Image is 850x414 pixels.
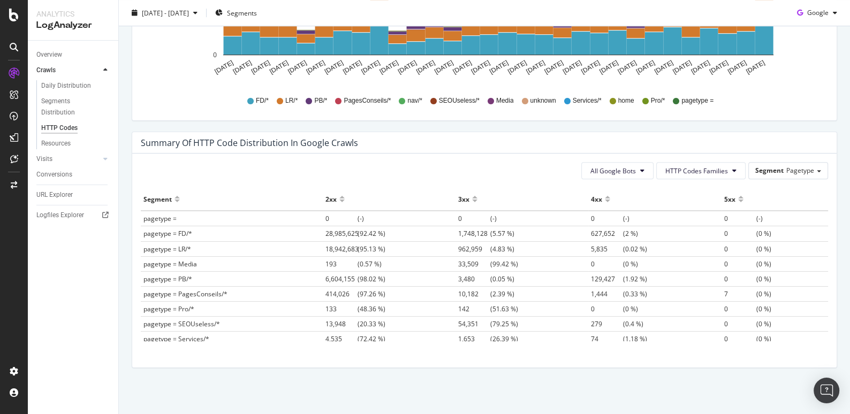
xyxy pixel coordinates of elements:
span: pagetype = Services/* [143,334,209,343]
span: 0 [458,214,490,223]
span: All Google Bots [590,166,636,175]
text: [DATE] [671,59,693,75]
span: 0 [724,244,756,254]
span: 33,509 [458,259,490,269]
span: 0 [591,259,623,269]
span: pagetype = LR/* [143,244,191,254]
span: (-) [724,214,763,223]
a: Logfiles Explorer [36,210,111,221]
span: (2 %) [591,229,638,238]
span: (26.39 %) [458,334,518,343]
span: (2.39 %) [458,289,514,298]
button: [DATE] - [DATE] [127,4,202,21]
span: (48.36 %) [325,304,385,313]
span: 0 [724,334,756,343]
span: 3,480 [458,274,490,283]
span: (99.42 %) [458,259,518,269]
a: URL Explorer [36,189,111,201]
span: Segments [227,8,257,17]
span: 4,535 [325,334,358,343]
span: (1.92 %) [591,274,647,283]
span: Services/* [573,96,602,105]
text: [DATE] [543,59,565,75]
span: 193 [325,259,358,269]
span: pagetype = [143,214,177,223]
span: nav/* [407,96,422,105]
text: [DATE] [708,59,730,75]
span: (4.83 %) [458,244,514,254]
text: [DATE] [617,59,638,75]
span: SEOUseless/* [439,96,480,105]
a: Visits [36,154,100,165]
span: 28,985,625 [325,229,358,238]
span: 279 [591,319,623,328]
div: Segment [143,190,172,208]
div: HTTP Codes [41,122,78,134]
span: 0 [325,214,358,223]
text: [DATE] [268,59,290,75]
span: (0.02 %) [591,244,647,254]
span: (0 %) [724,289,771,298]
span: PagesConseils/* [344,96,391,105]
span: pagetype = PagesConseils/* [143,289,227,298]
span: 0 [591,304,623,313]
button: HTTP Codes Families [656,162,746,179]
a: Crawls [36,65,100,76]
text: [DATE] [305,59,327,75]
span: 54,351 [458,319,490,328]
span: home [618,96,634,105]
span: 0 [724,214,756,223]
span: (95.13 %) [325,244,385,254]
div: 3xx [458,190,469,208]
span: 18,942,683 [325,244,358,254]
span: pagetype = SEOUseless/* [143,319,220,328]
div: Visits [36,154,52,165]
span: (0 %) [724,304,771,313]
span: (0.05 %) [458,274,514,283]
text: [DATE] [580,59,601,75]
span: 0 [724,319,756,328]
span: 0 [591,214,623,223]
a: Segments Distribution [41,96,111,118]
span: (0 %) [591,259,638,269]
text: [DATE] [653,59,674,75]
div: LogAnalyzer [36,19,110,32]
span: (51.63 %) [458,304,518,313]
span: 627,652 [591,229,623,238]
text: [DATE] [232,59,253,75]
span: (0 %) [724,334,771,343]
a: Resources [41,138,111,149]
text: [DATE] [561,59,583,75]
a: Overview [36,49,111,60]
div: Resources [41,138,71,149]
div: Conversions [36,169,72,180]
span: 142 [458,304,490,313]
span: pagetype = Pro/* [143,304,194,313]
span: 7 [724,289,756,298]
span: 74 [591,334,623,343]
span: 414,026 [325,289,358,298]
a: Conversions [36,169,111,180]
div: 5xx [724,190,735,208]
span: (0 %) [724,259,771,269]
div: URL Explorer [36,189,73,201]
span: (20.33 %) [325,319,385,328]
div: 2xx [325,190,337,208]
span: pagetype = Media [143,259,197,269]
span: (79.25 %) [458,319,518,328]
span: (72.42 %) [325,334,385,343]
span: (-) [325,214,364,223]
span: Pro/* [651,96,665,105]
span: 129,427 [591,274,623,283]
span: (1.18 %) [591,334,647,343]
span: unknown [530,96,556,105]
text: [DATE] [323,59,345,75]
text: [DATE] [286,59,308,75]
div: Segments Distribution [41,96,101,118]
span: Google [807,8,829,17]
div: 4xx [591,190,602,208]
span: pagetype = [681,96,714,105]
span: 0 [724,259,756,269]
span: (0 %) [724,244,771,254]
text: [DATE] [598,59,619,75]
